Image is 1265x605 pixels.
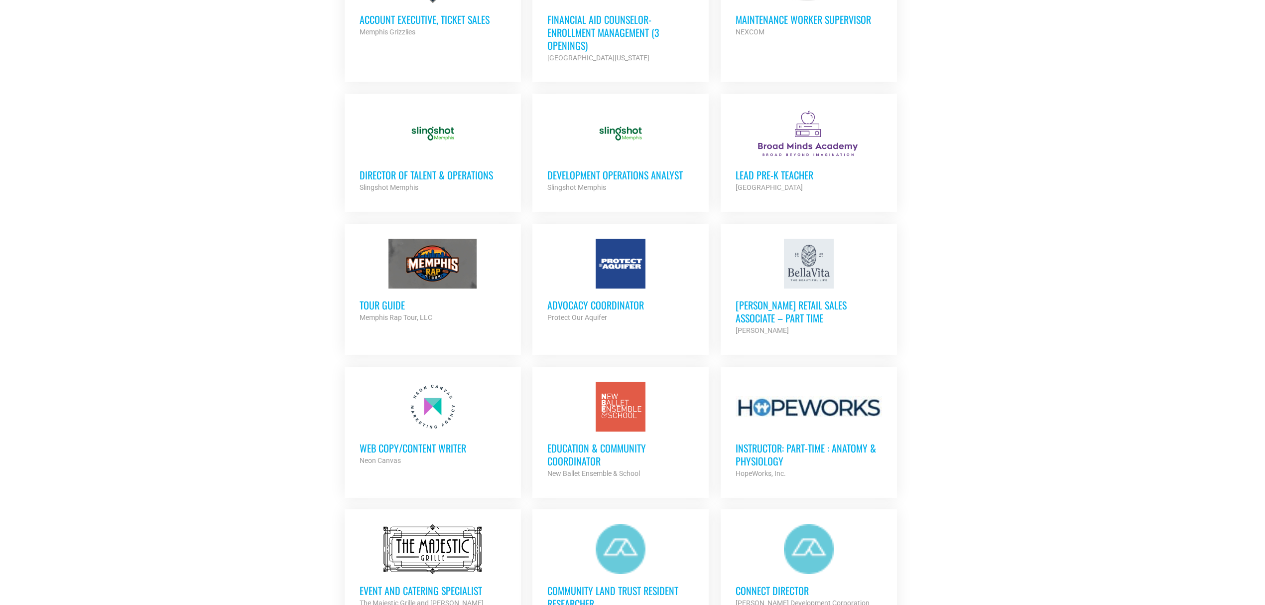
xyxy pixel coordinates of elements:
[736,584,882,597] h3: Connect Director
[721,367,897,494] a: Instructor: Part-Time : Anatomy & Physiology HopeWorks, Inc.
[360,13,506,26] h3: Account Executive, Ticket Sales
[360,28,415,36] strong: Memphis Grizzlies
[547,313,607,321] strong: Protect Our Aquifer
[736,469,786,477] strong: HopeWorks, Inc.
[736,168,882,181] h3: Lead Pre-K Teacher
[345,94,521,208] a: Director of Talent & Operations Slingshot Memphis
[547,168,694,181] h3: Development Operations Analyst
[721,94,897,208] a: Lead Pre-K Teacher [GEOGRAPHIC_DATA]
[360,456,401,464] strong: Neon Canvas
[547,13,694,52] h3: Financial Aid Counselor-Enrollment Management (3 Openings)
[547,469,640,477] strong: New Ballet Ensemble & School
[736,299,882,324] h3: [PERSON_NAME] Retail Sales Associate – Part Time
[360,442,506,454] h3: Web Copy/Content Writer
[547,442,694,467] h3: Education & Community Coordinator
[736,183,803,191] strong: [GEOGRAPHIC_DATA]
[547,183,606,191] strong: Slingshot Memphis
[360,584,506,597] h3: Event and Catering Specialist
[532,224,709,338] a: Advocacy Coordinator Protect Our Aquifer
[547,299,694,311] h3: Advocacy Coordinator
[736,326,789,334] strong: [PERSON_NAME]
[736,442,882,467] h3: Instructor: Part-Time : Anatomy & Physiology
[360,168,506,181] h3: Director of Talent & Operations
[345,367,521,481] a: Web Copy/Content Writer Neon Canvas
[532,94,709,208] a: Development Operations Analyst Slingshot Memphis
[721,224,897,351] a: [PERSON_NAME] Retail Sales Associate – Part Time [PERSON_NAME]
[360,313,432,321] strong: Memphis Rap Tour, LLC
[345,224,521,338] a: Tour Guide Memphis Rap Tour, LLC
[736,28,764,36] strong: NEXCOM
[360,299,506,311] h3: Tour Guide
[736,13,882,26] h3: MAINTENANCE WORKER SUPERVISOR
[547,54,649,62] strong: [GEOGRAPHIC_DATA][US_STATE]
[360,183,418,191] strong: Slingshot Memphis
[532,367,709,494] a: Education & Community Coordinator New Ballet Ensemble & School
